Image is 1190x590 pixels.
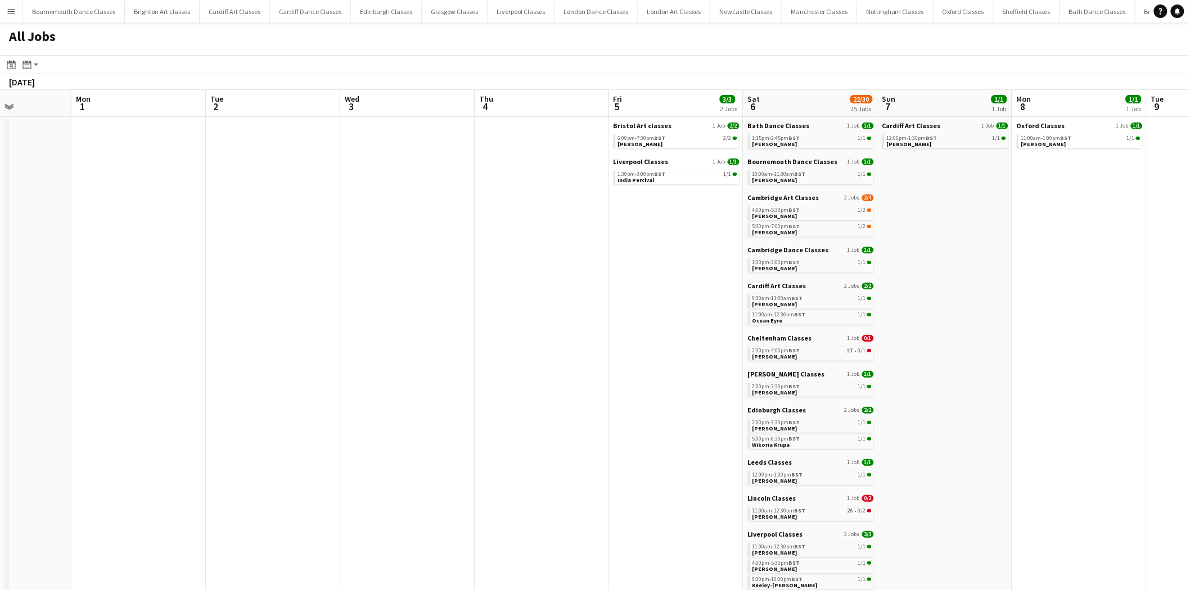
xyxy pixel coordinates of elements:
button: Nottingham Classes [857,1,934,22]
button: London Art Classes [638,1,710,22]
button: Bath Dance Classes [1060,1,1135,22]
button: Oxford Classes [934,1,994,22]
div: [DATE] [9,76,35,88]
button: Cardiff Dance Classes [270,1,351,22]
button: Glasgow Classes [422,1,488,22]
button: Edinburgh Classes [351,1,422,22]
button: Bournemouth Dance Classes [23,1,125,22]
button: Cardiff Art Classes [200,1,270,22]
button: Newcastle Classes [710,1,782,22]
button: Liverpool Classes [488,1,555,22]
button: Sheffield Classes [994,1,1060,22]
button: Manchester Classes [782,1,857,22]
button: Brighton Art classes [125,1,200,22]
button: London Dance Classes [555,1,638,22]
